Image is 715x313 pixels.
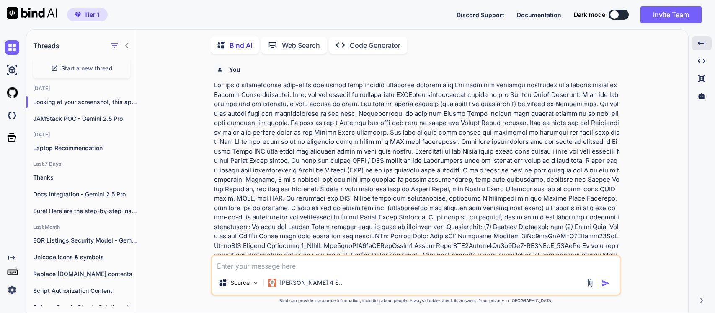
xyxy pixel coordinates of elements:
p: Replace [DOMAIN_NAME] contents [33,270,137,278]
p: JAMStack POC - Gemini 2.5 Pro [33,115,137,123]
p: Refacor Google Sheets Solution - [PERSON_NAME] 4 [33,303,137,312]
p: Sure! Here are the step-by-step instructions to... [33,207,137,215]
span: Start a new thread [61,64,113,73]
p: Code Generator [350,40,400,50]
p: Thanks [33,173,137,182]
img: githubLight [5,86,19,100]
p: Script Authorization Content [33,287,137,295]
span: Discord Support [457,11,504,18]
button: Discord Support [457,10,504,19]
img: attachment [585,278,595,288]
p: Laptop Recommendation [33,144,137,152]
h1: Threads [33,41,59,51]
p: Unicode icons & symbols [33,253,137,261]
button: Documentation [517,10,561,19]
span: Tier 1 [84,10,100,19]
h6: You [229,65,240,74]
p: Bind can provide inaccurate information, including about people. Always double-check its answers.... [211,297,621,304]
h2: Last Month [26,224,137,230]
img: chat [5,40,19,55]
h2: [DATE] [26,85,137,92]
img: Claude 4 Sonnet [268,279,276,287]
button: premiumTier 1 [67,8,108,21]
p: [PERSON_NAME] 4 S.. [280,279,342,287]
img: Pick Models [252,279,259,287]
img: icon [601,279,610,287]
h2: [DATE] [26,131,137,138]
p: EQR Listings Security Model - Gemini [33,236,137,245]
img: darkCloudIdeIcon [5,108,19,123]
p: Source [230,279,250,287]
img: premium [75,12,81,17]
span: Dark mode [574,10,605,19]
button: Invite Team [640,6,702,23]
p: Looking at your screenshot, this appears... [33,98,137,106]
img: ai-studio [5,63,19,77]
p: Web Search [282,40,320,50]
img: Bind AI [7,7,57,19]
span: Documentation [517,11,561,18]
img: settings [5,283,19,297]
h2: Last 7 Days [26,161,137,167]
p: Docs Integration - Gemini 2.5 Pro [33,190,137,198]
p: Bind AI [230,40,252,50]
